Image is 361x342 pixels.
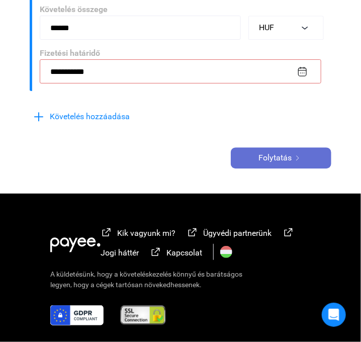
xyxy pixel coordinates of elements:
[322,303,346,327] div: Open Intercom Messenger
[166,248,202,258] span: Kapcsolat
[258,152,292,164] span: Folytatás
[50,305,104,325] img: gdpr
[248,16,324,40] button: HUF
[150,247,162,257] img: external-link-white
[259,23,274,32] span: HUF
[283,227,295,237] img: external-link-white
[187,230,272,239] a: external-link-whiteÜgyvédi partnerünk
[101,230,175,239] a: external-link-whiteKik vagyunk mi?
[50,232,101,252] img: white-payee-white-dot.svg
[101,248,139,258] span: Jogi háttér
[40,48,100,58] span: Fizetési határidő
[292,155,304,160] img: arrow-right-white
[203,228,272,238] span: Ügyvédi partnerünk
[40,5,108,14] span: Követelés összege
[231,147,331,168] button: Folytatásarrow-right-white
[101,227,113,237] img: external-link-white
[30,106,180,127] button: plus-blueKövetelés hozzáadása
[117,228,175,238] span: Kik vagyunk mi?
[150,249,202,259] a: external-link-whiteKapcsolat
[220,246,232,258] img: HU.svg
[120,305,166,325] img: ssl
[187,227,199,237] img: external-link-white
[296,65,309,78] button: calendar
[297,66,308,77] img: calendar
[33,111,45,123] img: plus-blue
[50,111,130,123] span: Követelés hozzáadása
